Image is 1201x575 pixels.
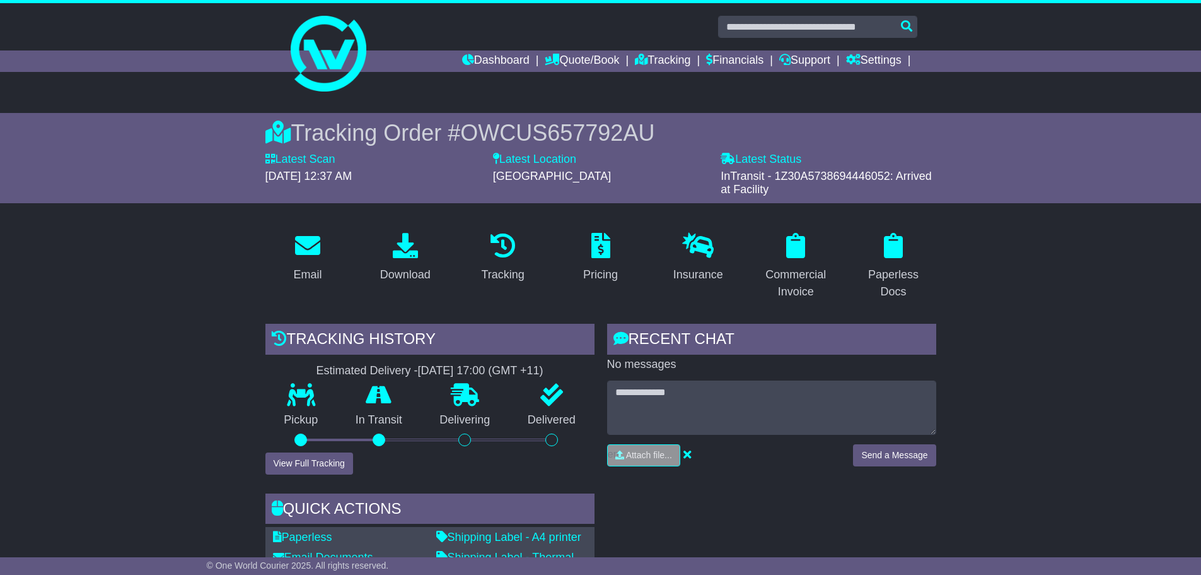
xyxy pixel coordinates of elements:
div: Insurance [673,266,723,283]
a: Dashboard [462,50,530,72]
a: Pricing [575,228,626,288]
a: Financials [706,50,763,72]
label: Latest Status [721,153,801,167]
button: View Full Tracking [265,453,353,475]
a: Insurance [665,228,731,288]
div: Tracking [481,266,524,283]
a: Shipping Label - A4 printer [436,531,581,543]
span: InTransit - 1Z30A5738694446052: Arrived at Facility [721,170,932,196]
span: OWCUS657792AU [460,120,654,146]
div: Tracking Order # [265,119,936,146]
a: Email [285,228,330,288]
a: Settings [846,50,902,72]
p: Delivering [421,413,509,427]
span: [GEOGRAPHIC_DATA] [493,170,611,182]
label: Latest Location [493,153,576,167]
div: Estimated Delivery - [265,364,595,378]
a: Support [779,50,830,72]
div: Quick Actions [265,494,595,528]
a: Tracking [473,228,532,288]
label: Latest Scan [265,153,335,167]
div: Download [380,266,431,283]
a: Tracking [635,50,690,72]
span: [DATE] 12:37 AM [265,170,352,182]
div: Paperless Docs [859,266,928,300]
p: Delivered [509,413,595,427]
div: Pricing [583,266,618,283]
a: Paperless Docs [851,228,936,305]
p: No messages [607,358,936,372]
div: Email [293,266,322,283]
button: Send a Message [853,444,936,466]
div: [DATE] 17:00 (GMT +11) [418,364,543,378]
p: Pickup [265,413,337,427]
a: Email Documents [273,551,373,564]
p: In Transit [337,413,421,427]
div: Commercial Invoice [762,266,830,300]
a: Paperless [273,531,332,543]
a: Download [372,228,439,288]
div: Tracking history [265,324,595,358]
a: Quote/Book [545,50,619,72]
div: RECENT CHAT [607,324,936,358]
a: Commercial Invoice [753,228,838,305]
span: © One World Courier 2025. All rights reserved. [207,560,389,571]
